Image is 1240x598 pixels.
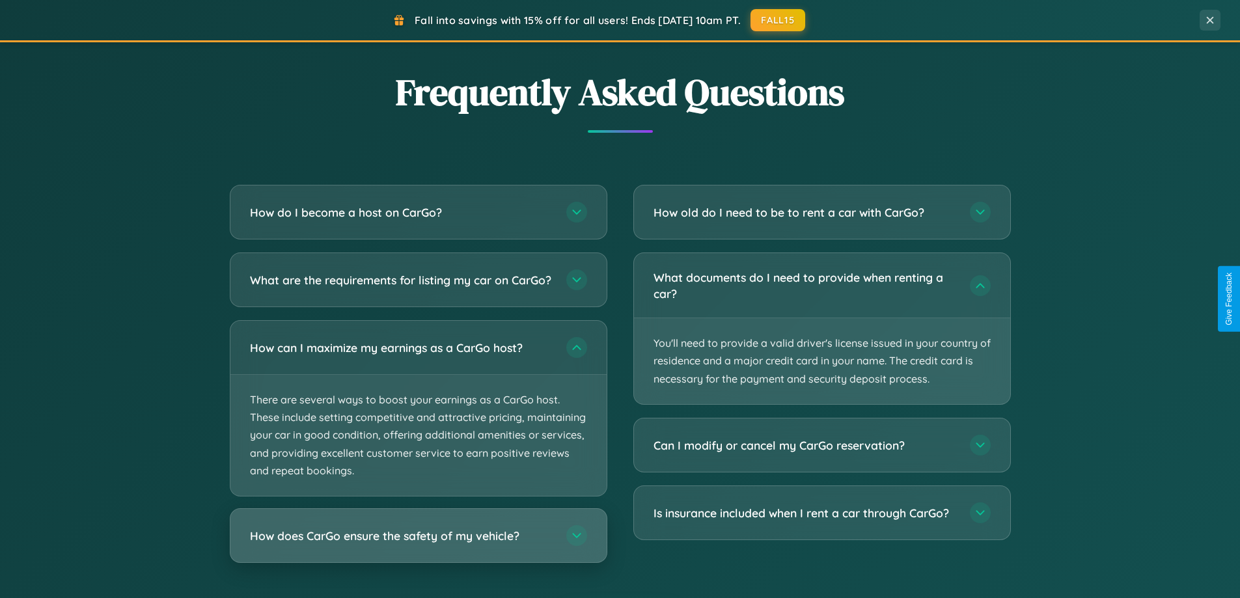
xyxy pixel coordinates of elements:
p: You'll need to provide a valid driver's license issued in your country of residence and a major c... [634,318,1010,404]
p: There are several ways to boost your earnings as a CarGo host. These include setting competitive ... [230,375,607,496]
span: Fall into savings with 15% off for all users! Ends [DATE] 10am PT. [415,14,741,27]
h3: Is insurance included when I rent a car through CarGo? [654,505,957,521]
h3: How can I maximize my earnings as a CarGo host? [250,340,553,356]
h2: Frequently Asked Questions [230,67,1011,117]
button: FALL15 [751,9,805,31]
h3: How do I become a host on CarGo? [250,204,553,221]
h3: Can I modify or cancel my CarGo reservation? [654,437,957,454]
h3: What are the requirements for listing my car on CarGo? [250,272,553,288]
div: Give Feedback [1224,273,1233,325]
h3: How does CarGo ensure the safety of my vehicle? [250,528,553,544]
h3: What documents do I need to provide when renting a car? [654,269,957,301]
h3: How old do I need to be to rent a car with CarGo? [654,204,957,221]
